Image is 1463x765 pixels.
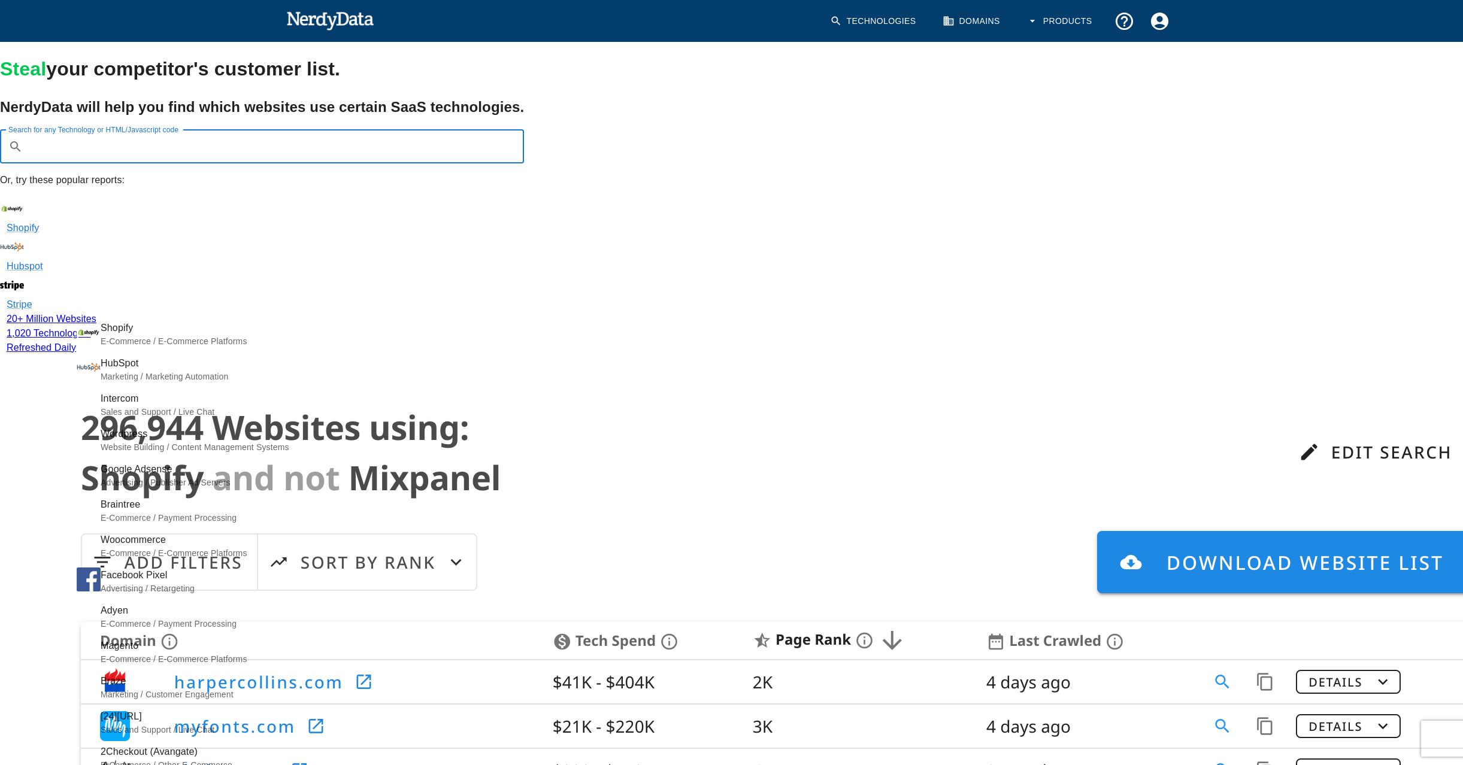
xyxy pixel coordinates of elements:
img: ACwAAAAAAQABAAACADs= [77,426,101,450]
button: Support and Documentation [1107,4,1142,39]
a: Domains [935,4,1010,39]
span: E-Commerce / E-Commerce Platforms [101,548,247,558]
span: Braintree [101,497,679,512]
img: ACwAAAAAAQABAAACADs= [77,462,101,485]
span: Adyen [101,603,679,618]
span: Woocommerce [101,533,679,547]
span: Advertising / Publisher Ad Servers [101,478,231,487]
img: d513e568-ad32-44b5-b0c8-1b7d3fbe88a6.jpg [77,320,101,344]
button: Account Settings [1142,4,1177,39]
img: ACwAAAAAAQABAAACADs= [77,638,101,662]
span: Website Building / Content Management Systems [101,442,289,452]
span: Wordpress [101,427,679,441]
span: Intercom [101,391,679,406]
span: Advertising / Retargeting [101,584,195,593]
img: ACwAAAAAAQABAAACADs= [77,497,101,521]
span: 2Checkout (Avangate) [101,745,679,759]
button: Products [1019,4,1102,39]
span: Sales and Support / Live Chat [101,407,214,417]
span: Facebook Pixel [101,568,679,582]
img: ACwAAAAAAQABAAACADs= [77,391,101,415]
label: Search for any Technology or HTML/Javascript code [8,125,178,135]
span: HubSpot [101,356,679,371]
span: Braze [101,674,679,688]
img: NerdyData.com [286,8,374,32]
img: ACwAAAAAAQABAAACADs= [77,603,101,627]
img: ACwAAAAAAQABAAACADs= [77,709,101,733]
img: ACwAAAAAAQABAAACADs= [77,673,101,697]
span: Sales and Support / Live Chat [101,725,214,734]
a: Technologies [823,4,926,39]
span: E-Commerce / E-Commerce Platforms [101,654,247,664]
img: 31a297df-b771-4c21-b673-2c57a9a2543b.jpg [77,567,101,591]
span: E-Commerce / E-Commerce Platforms [101,336,247,346]
span: Shopify [101,321,679,335]
span: E-Commerce / Payment Processing [101,513,237,523]
span: Google Adsense [101,462,679,476]
img: ACwAAAAAAQABAAACADs= [77,532,101,556]
span: E-Commerce / Payment Processing [101,619,237,629]
iframe: Drift Widget Chat Controller [1403,693,1449,739]
span: [24][URL] [101,709,679,724]
img: a9e5c921-6753-4dd5-bbf1-d3e781a53414.jpg [77,356,101,380]
span: Magento [101,639,679,653]
span: Marketing / Marketing Automation [101,372,228,381]
span: Marketing / Customer Engagement [101,690,234,699]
